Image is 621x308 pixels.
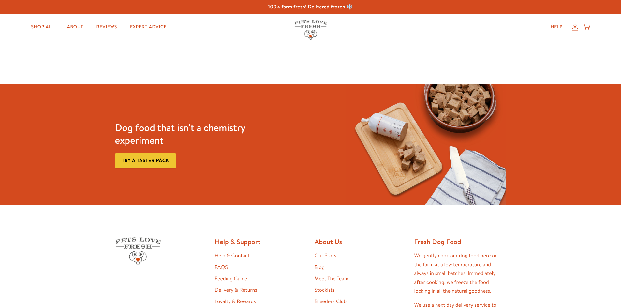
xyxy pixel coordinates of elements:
[315,286,335,294] a: Stockists
[115,237,161,265] img: Pets Love Fresh
[315,237,407,246] h2: About Us
[346,84,506,205] img: Fussy
[215,275,247,282] a: Feeding Guide
[62,21,88,34] a: About
[115,121,275,147] h3: Dog food that isn't a chemistry experiment
[215,237,307,246] h2: Help & Support
[215,286,257,294] a: Delivery & Returns
[26,21,59,34] a: Shop All
[315,264,325,271] a: Blog
[414,251,506,296] p: We gently cook our dog food here on the farm at a low temperature and always in small batches. Im...
[545,21,568,34] a: Help
[115,153,176,168] a: Try a taster pack
[294,20,327,40] img: Pets Love Fresh
[215,252,250,259] a: Help & Contact
[315,275,348,282] a: Meet The Team
[215,298,256,305] a: Loyalty & Rewards
[91,21,122,34] a: Reviews
[414,237,506,246] h2: Fresh Dog Food
[315,298,347,305] a: Breeders Club
[315,252,337,259] a: Our Story
[125,21,172,34] a: Expert Advice
[215,264,228,271] a: FAQS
